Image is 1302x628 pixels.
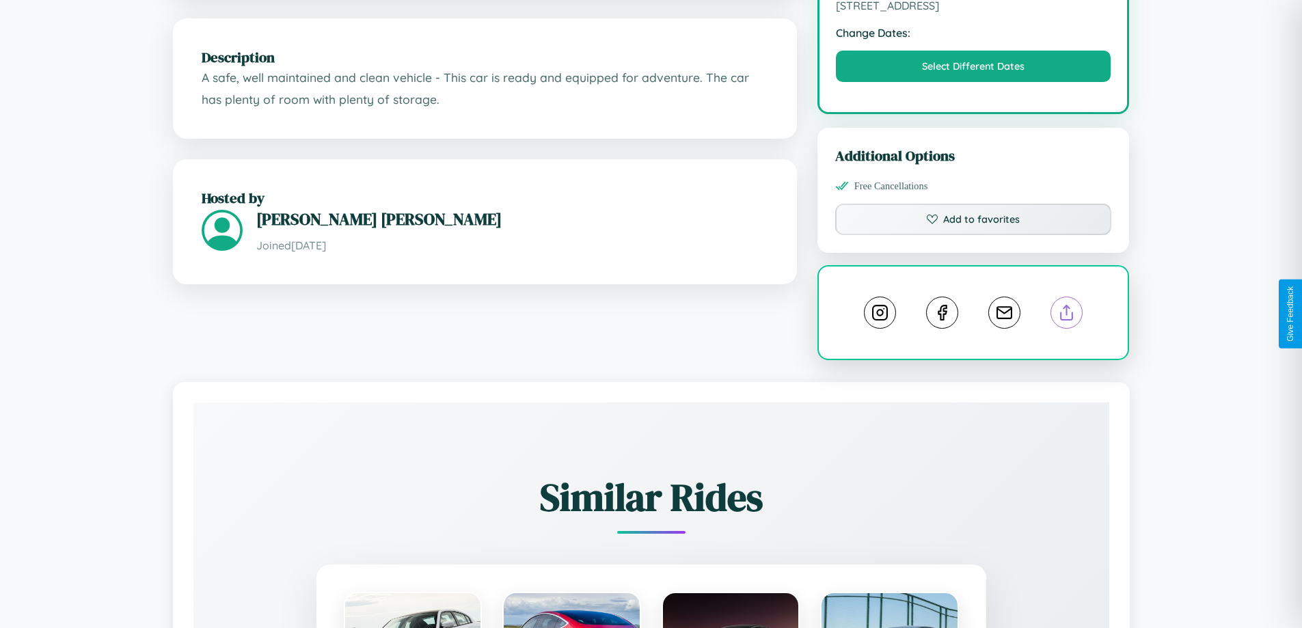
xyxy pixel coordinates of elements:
[202,67,768,110] p: A safe, well maintained and clean vehicle - This car is ready and equipped for adventure. The car...
[256,236,768,256] p: Joined [DATE]
[241,471,1061,523] h2: Similar Rides
[835,146,1112,165] h3: Additional Options
[836,26,1111,40] strong: Change Dates:
[202,188,768,208] h2: Hosted by
[854,180,928,192] span: Free Cancellations
[256,208,768,230] h3: [PERSON_NAME] [PERSON_NAME]
[1286,286,1295,342] div: Give Feedback
[836,51,1111,82] button: Select Different Dates
[835,204,1112,235] button: Add to favorites
[202,47,768,67] h2: Description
